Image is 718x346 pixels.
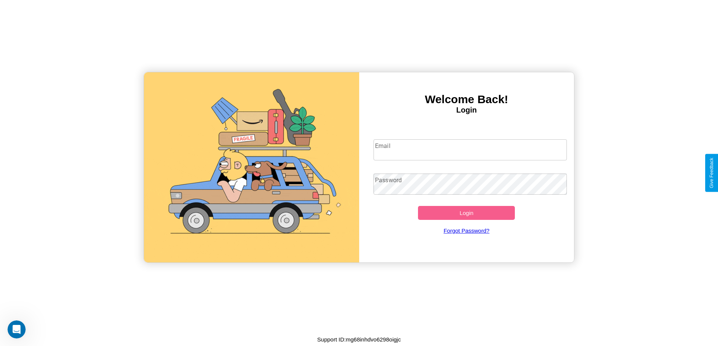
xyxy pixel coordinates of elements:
h4: Login [359,106,574,114]
a: Forgot Password? [370,220,563,241]
img: gif [144,72,359,262]
div: Give Feedback [709,158,714,188]
button: Login [418,206,515,220]
iframe: Intercom live chat [8,320,26,338]
p: Support ID: mg68inhdvo6298oigjc [317,334,401,344]
h3: Welcome Back! [359,93,574,106]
